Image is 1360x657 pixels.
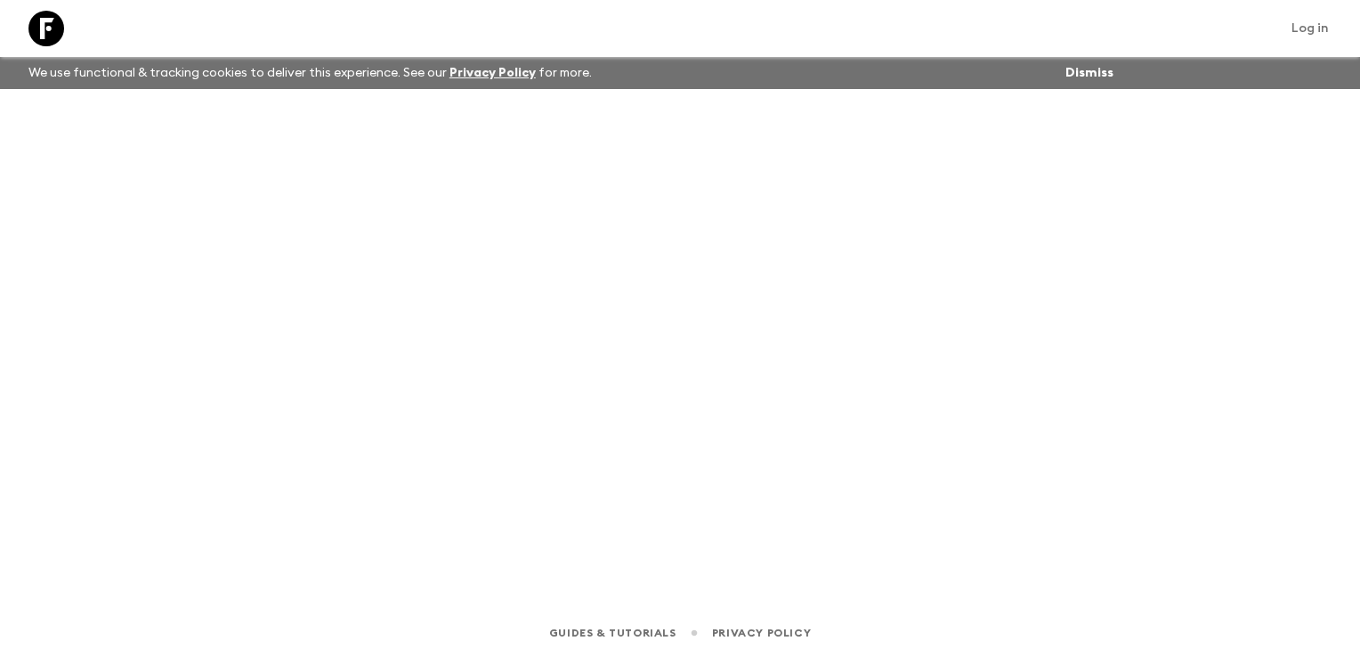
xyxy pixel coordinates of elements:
[1282,16,1339,41] a: Log in
[549,623,676,643] a: Guides & Tutorials
[449,67,536,79] a: Privacy Policy
[21,57,599,89] p: We use functional & tracking cookies to deliver this experience. See our for more.
[1061,61,1118,85] button: Dismiss
[712,623,811,643] a: Privacy Policy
